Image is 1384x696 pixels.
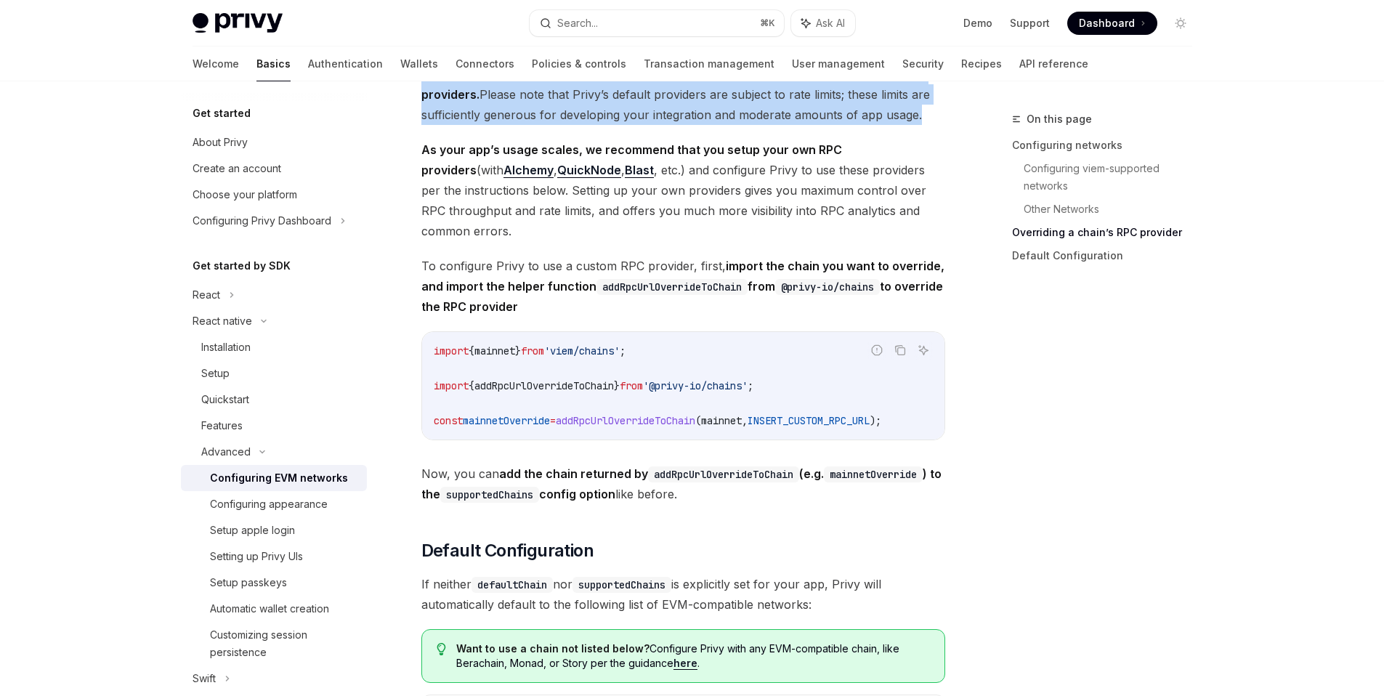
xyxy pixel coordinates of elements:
[201,391,249,408] div: Quickstart
[434,344,469,357] span: import
[456,46,514,81] a: Connectors
[210,522,295,539] div: Setup apple login
[181,387,367,413] a: Quickstart
[181,155,367,182] a: Create an account
[1027,110,1092,128] span: On this page
[181,491,367,517] a: Configuring appearance
[792,46,885,81] a: User management
[472,577,553,593] code: defaultChain
[193,46,239,81] a: Welcome
[193,13,283,33] img: light logo
[474,379,614,392] span: addRpcUrlOverrideToChain
[456,642,649,655] strong: Want to use a chain not listed below?
[421,464,945,504] span: Now, you can like before.
[532,46,626,81] a: Policies & controls
[193,134,248,151] div: About Privy
[474,344,515,357] span: mainnet
[867,341,886,360] button: Report incorrect code
[614,379,620,392] span: }
[557,15,598,32] div: Search...
[193,105,251,122] h5: Get started
[193,670,216,687] div: Swift
[1024,157,1204,198] a: Configuring viem-supported networks
[748,414,870,427] span: INSERT_CUSTOM_RPC_URL
[193,312,252,330] div: React native
[201,417,243,434] div: Features
[556,414,695,427] span: addRpcUrlOverrideToChain
[210,600,329,618] div: Automatic wallet creation
[181,543,367,570] a: Setting up Privy UIs
[596,279,748,295] code: addRpcUrlOverrideToChain
[308,46,383,81] a: Authentication
[469,379,474,392] span: {
[760,17,775,29] span: ⌘ K
[201,443,251,461] div: Advanced
[210,626,358,661] div: Customizing session persistence
[1169,12,1192,35] button: Toggle dark mode
[701,414,742,427] span: mainnet
[421,67,926,102] strong: By default, transactions from the embedded wallet will be sent using Privy’s default RPC providers.
[421,466,942,501] strong: add the chain returned by (e.g. ) to the config option
[181,413,367,439] a: Features
[181,465,367,491] a: Configuring EVM networks
[434,379,469,392] span: import
[643,379,748,392] span: '@privy-io/chains'
[1079,16,1135,31] span: Dashboard
[891,341,910,360] button: Copy the contents from the code block
[181,596,367,622] a: Automatic wallet creation
[400,46,438,81] a: Wallets
[434,414,463,427] span: const
[181,182,367,208] a: Choose your platform
[870,414,881,427] span: );
[421,574,945,615] span: If neither nor is explicitly set for your app, Privy will automatically default to the following ...
[421,139,945,241] span: (with , , , etc.) and configure Privy to use these providers per the instructions below. Setting ...
[201,339,251,356] div: Installation
[193,257,291,275] h5: Get started by SDK
[791,10,855,36] button: Ask AI
[1024,198,1204,221] a: Other Networks
[463,414,550,427] span: mainnetOverride
[193,286,220,304] div: React
[1012,244,1204,267] a: Default Configuration
[201,365,230,382] div: Setup
[1012,221,1204,244] a: Overriding a chain’s RPC provider
[914,341,933,360] button: Ask AI
[620,379,643,392] span: from
[456,642,929,671] span: Configure Privy with any EVM-compatible chain, like Berachain, Monad, or Story per the guidance .
[550,414,556,427] span: =
[748,379,753,392] span: ;
[210,469,348,487] div: Configuring EVM networks
[695,414,701,427] span: (
[469,344,474,357] span: {
[193,160,281,177] div: Create an account
[210,548,303,565] div: Setting up Privy UIs
[421,259,944,314] strong: import the chain you want to override, and import the helper function from to override the RPC pr...
[572,577,671,593] code: supportedChains
[421,64,945,125] span: Please note that Privy’s default providers are subject to rate limits; these limits are sufficien...
[181,360,367,387] a: Setup
[181,622,367,665] a: Customizing session persistence
[210,574,287,591] div: Setup passkeys
[963,16,992,31] a: Demo
[521,344,544,357] span: from
[775,279,880,295] code: @privy-io/chains
[440,487,539,503] code: supportedChains
[625,163,654,178] a: Blast
[437,643,447,656] svg: Tip
[503,163,554,178] a: Alchemy
[421,142,842,177] strong: As your app’s usage scales, we recommend that you setup your own RPC providers
[648,466,799,482] code: addRpcUrlOverrideToChain
[961,46,1002,81] a: Recipes
[816,16,845,31] span: Ask AI
[742,414,748,427] span: ,
[210,495,328,513] div: Configuring appearance
[181,129,367,155] a: About Privy
[181,570,367,596] a: Setup passkeys
[1067,12,1157,35] a: Dashboard
[557,163,621,178] a: QuickNode
[544,344,620,357] span: 'viem/chains'
[530,10,784,36] button: Search...⌘K
[256,46,291,81] a: Basics
[181,334,367,360] a: Installation
[620,344,626,357] span: ;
